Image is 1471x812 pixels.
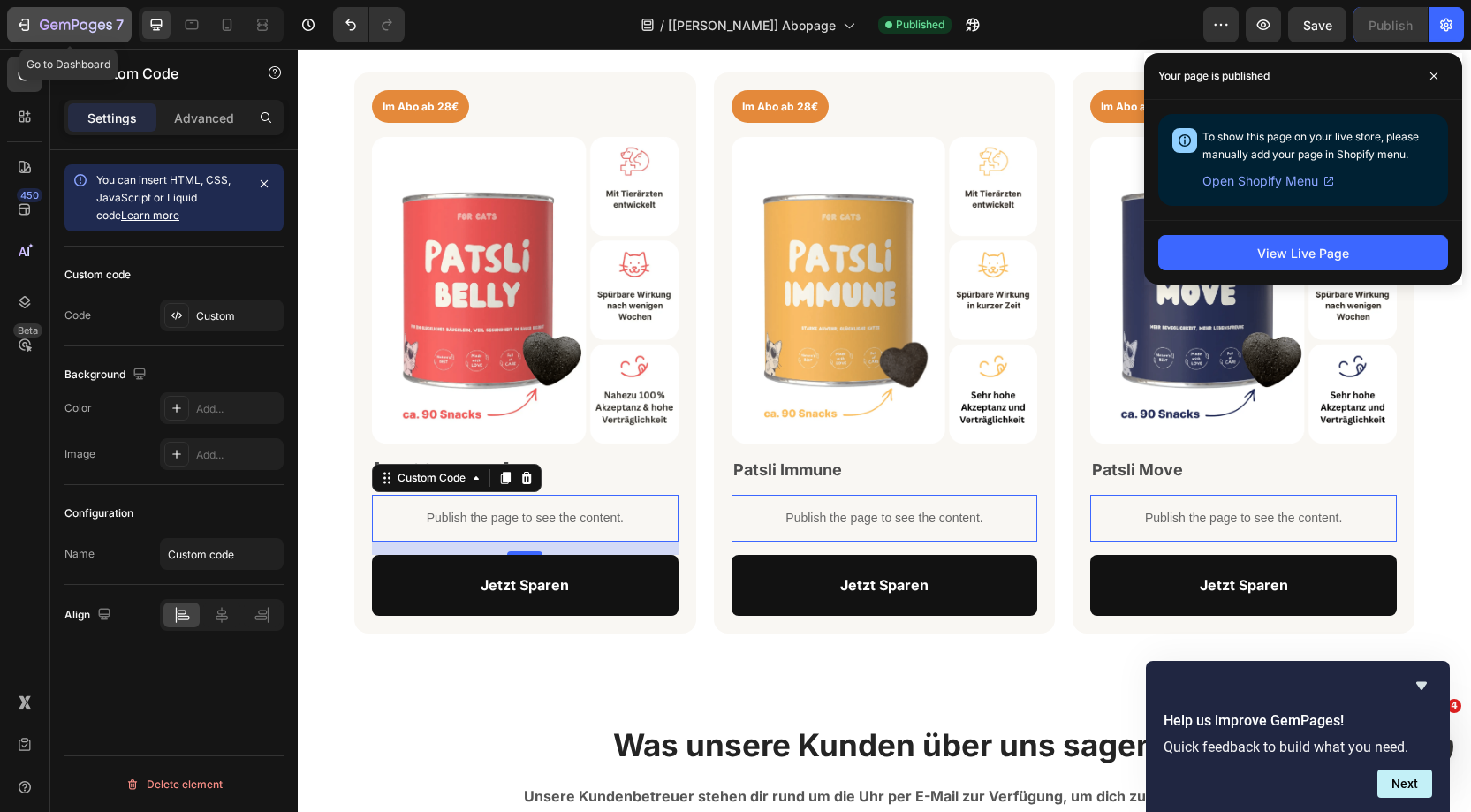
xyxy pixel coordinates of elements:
button: Hide survey [1411,675,1432,696]
div: Beta [13,323,42,338]
div: Code [64,307,91,323]
img: Patsli Belly - PATSLI [74,87,381,394]
span: Save [1303,18,1332,33]
a: Patsli Belly [74,87,381,394]
button: Publish [1353,7,1428,42]
button: Jetzt Sparen [74,505,381,566]
p: Publish the page to see the content. [792,459,1099,478]
div: Help us improve GemPages! [1164,675,1432,798]
span: You can insert HTML, CSS, JavaScript or Liquid code [96,173,231,222]
a: Patsli Immune [434,87,740,394]
p: Publish the page to see the content. [434,459,740,478]
div: View Live Page [1257,244,1349,262]
p: Publish the page to see the content. [74,459,381,478]
div: Jetzt Sparen [183,523,271,549]
div: Publish [1369,16,1413,34]
div: Delete element [125,774,223,795]
div: Undo/Redo [333,7,405,42]
p: 7 [116,14,124,35]
div: Background [64,363,150,387]
pre: Im Abo ab 28€ [434,41,531,74]
div: Name [64,546,95,562]
div: Custom Code [96,421,171,436]
iframe: To enrich screen reader interactions, please activate Accessibility in Grammarly extension settings [298,49,1471,812]
div: Configuration [64,505,133,521]
p: Quick feedback to build what you need. [1164,739,1432,755]
div: Image [64,446,95,462]
span: Open Shopify Menu [1202,171,1318,192]
div: Align [64,603,115,627]
a: Learn more [121,209,179,222]
div: Jetzt Sparen [902,523,990,549]
div: Custom [196,308,279,324]
p: Custom Code [86,63,236,84]
button: View Live Page [1158,235,1448,270]
a: Patsli Move [792,87,1099,394]
div: Add... [196,401,279,417]
p: Your page is published [1158,67,1270,85]
h2: [PERSON_NAME] [74,408,381,432]
button: Delete element [64,770,284,799]
button: Jetzt Sparen [792,505,1099,566]
button: 7 [7,7,132,42]
div: 450 [17,188,42,202]
h2: Help us improve GemPages! [1164,710,1432,732]
span: [[PERSON_NAME]] Abopage [668,16,836,34]
h2: Patsli Move [792,408,1099,432]
img: Patsli Move - PATSLI [792,87,1099,394]
div: Color [64,400,92,416]
pre: Im Abo ab 28€ [792,41,890,74]
button: Save [1288,7,1346,42]
div: Jetzt Sparen [542,523,631,549]
span: To show this page on your live store, please manually add your page in Shopify menu. [1202,130,1419,161]
p: Settings [87,109,137,127]
button: Next question [1377,770,1432,798]
button: Jetzt Sparen [434,505,740,566]
p: Unsere Kundenbetreuer stehen dir rund um die Uhr per E-Mail zur Verfügung, um dich zu unterstützen. [58,734,1115,760]
div: Add... [196,447,279,463]
span: / [660,16,664,34]
span: Published [896,17,944,33]
span: 4 [1447,699,1461,713]
h2: Was unsere Kunden über uns sagen [57,674,1117,718]
h2: Patsli Immune [434,408,740,432]
p: Advanced [174,109,234,127]
img: Patsli Immune - PATSLI [434,87,740,394]
pre: Im Abo ab 28€ [74,41,171,74]
div: Custom code [64,267,131,283]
